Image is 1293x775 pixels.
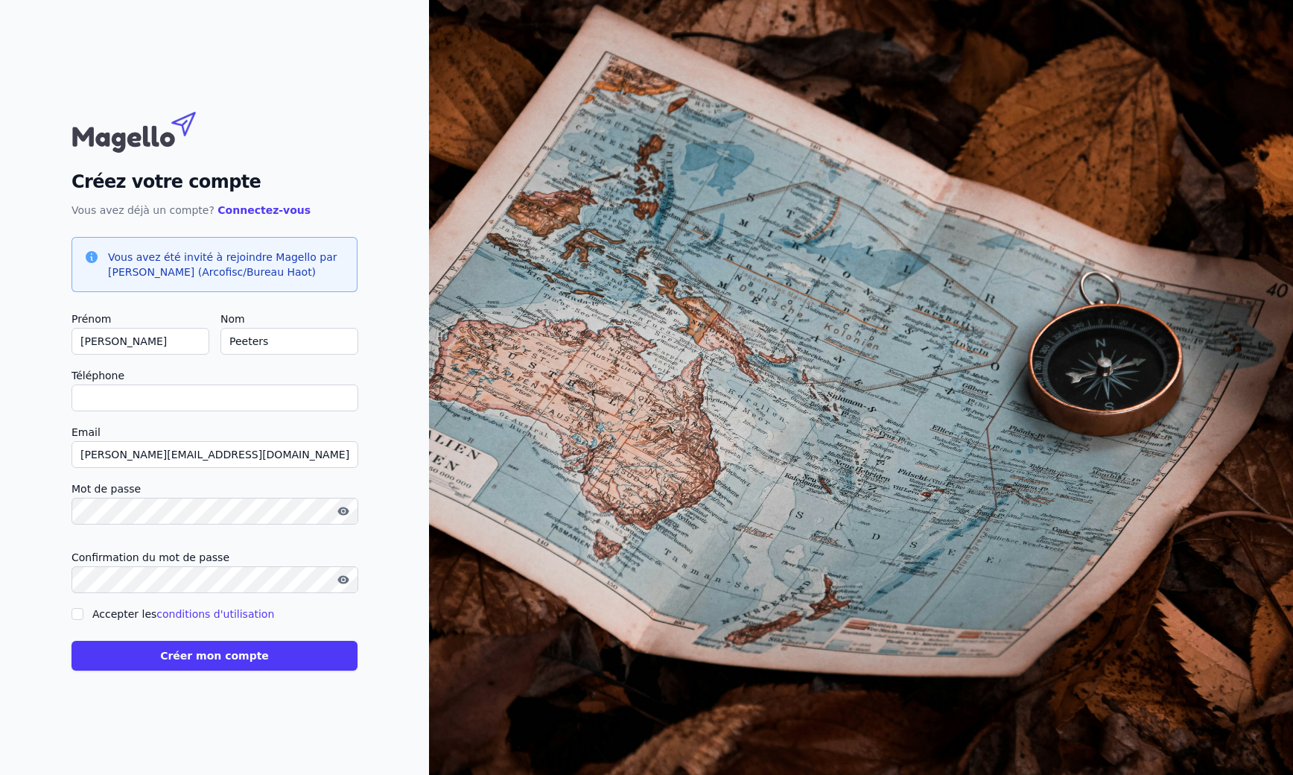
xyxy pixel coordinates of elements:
a: Connectez-vous [217,204,311,216]
h2: Créez votre compte [72,168,358,195]
label: Mot de passe [72,480,358,498]
label: Prénom [72,310,209,328]
button: Créer mon compte [72,641,358,671]
label: Nom [220,310,358,328]
label: Confirmation du mot de passe [72,548,358,566]
label: Téléphone [72,367,358,385]
a: conditions d'utilisation [156,608,274,620]
label: Accepter les [92,608,274,620]
label: Email [72,423,358,441]
p: Vous avez déjà un compte? [72,201,358,219]
img: Magello [72,104,228,156]
h3: Vous avez été invité à rejoindre Magello par [PERSON_NAME] (Arcofisc/Bureau Haot) [108,250,345,279]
